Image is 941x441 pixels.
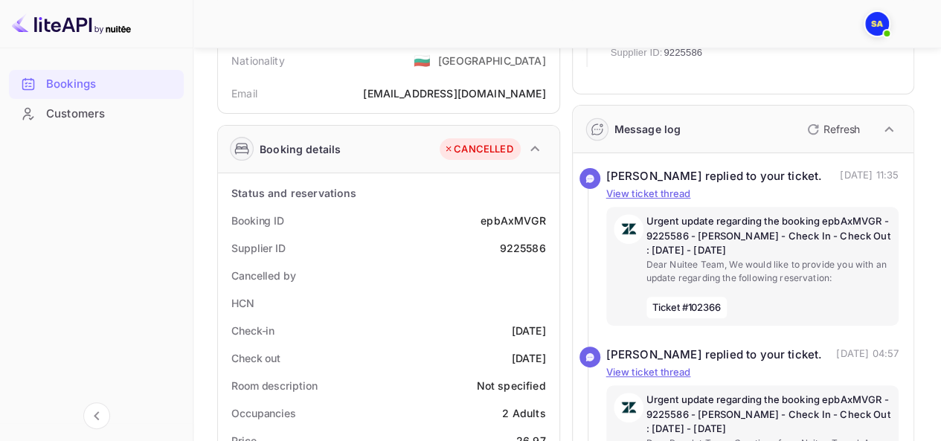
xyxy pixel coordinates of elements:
span: 9225586 [664,45,702,60]
div: Bookings [9,70,184,99]
p: View ticket thread [606,187,899,202]
div: [DATE] [512,350,546,366]
a: Customers [9,100,184,127]
div: Supplier ID [231,240,286,256]
div: Occupancies [231,405,296,421]
div: Check out [231,350,280,366]
p: [DATE] 04:57 [836,347,899,364]
div: Customers [9,100,184,129]
div: Booking details [260,141,341,157]
div: [EMAIL_ADDRESS][DOMAIN_NAME] [363,86,545,101]
span: Ticket #102366 [646,297,728,319]
p: View ticket thread [606,365,899,380]
div: Status and reservations [231,185,356,201]
div: 9225586 [499,240,545,256]
div: Email [231,86,257,101]
div: Cancelled by [231,268,296,283]
div: Customers [46,106,176,123]
div: [DATE] [512,323,546,338]
div: Not specified [477,378,546,393]
div: Room description [231,378,317,393]
img: AwvSTEc2VUhQAAAAAElFTkSuQmCC [614,393,643,422]
img: Safa Aliati [865,12,889,36]
div: 2 Adults [502,405,545,421]
img: LiteAPI logo [12,12,131,36]
div: [PERSON_NAME] replied to your ticket. [606,347,823,364]
div: Message log [614,121,681,137]
div: Bookings [46,76,176,93]
p: [DATE] 11:35 [840,168,899,185]
span: Supplier ID: [611,45,663,60]
button: Refresh [798,118,866,141]
p: Urgent update regarding the booking epbAxMVGR - 9225586 - [PERSON_NAME] - Check In - Check Out : ... [646,214,892,258]
p: Urgent update regarding the booking epbAxMVGR - 9225586 - [PERSON_NAME] - Check In - Check Out : ... [646,393,892,437]
img: AwvSTEc2VUhQAAAAAElFTkSuQmCC [614,214,643,244]
div: Nationality [231,53,285,68]
div: epbAxMVGR [481,213,545,228]
span: United States [414,47,431,74]
div: Check-in [231,323,274,338]
div: [GEOGRAPHIC_DATA] [438,53,546,68]
div: HCN [231,295,254,311]
button: Collapse navigation [83,402,110,429]
a: Bookings [9,70,184,97]
div: Booking ID [231,213,284,228]
p: Dear Nuitee Team, We would like to provide you with an update regarding the following reservation: [646,258,892,285]
div: [PERSON_NAME] replied to your ticket. [606,168,823,185]
div: CANCELLED [443,142,513,157]
p: Refresh [823,121,860,137]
